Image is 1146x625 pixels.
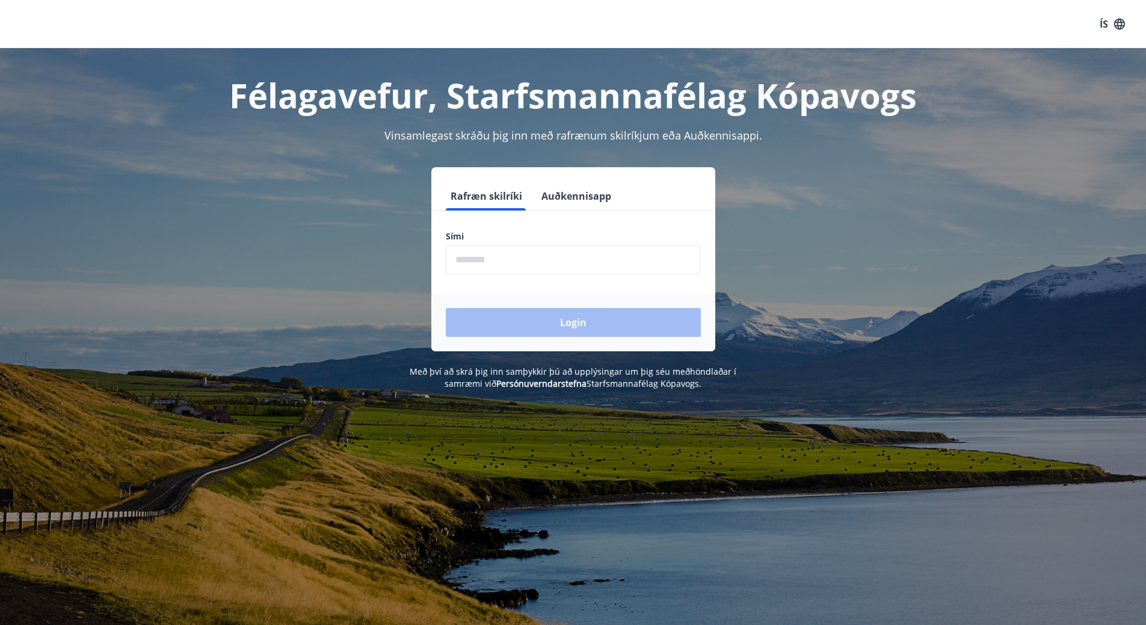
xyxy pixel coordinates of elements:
label: Sími [446,230,701,242]
button: ÍS [1093,13,1132,35]
span: Vinsamlegast skráðu þig inn með rafrænum skilríkjum eða Auðkennisappi. [384,128,762,143]
button: Auðkennisapp [537,182,616,211]
a: Persónuverndarstefna [496,378,587,389]
h1: Félagavefur, Starfsmannafélag Kópavogs [155,72,992,118]
button: Rafræn skilríki [446,182,527,211]
span: Með því að skrá þig inn samþykkir þú að upplýsingar um þig séu meðhöndlaðar í samræmi við Starfsm... [410,366,736,389]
